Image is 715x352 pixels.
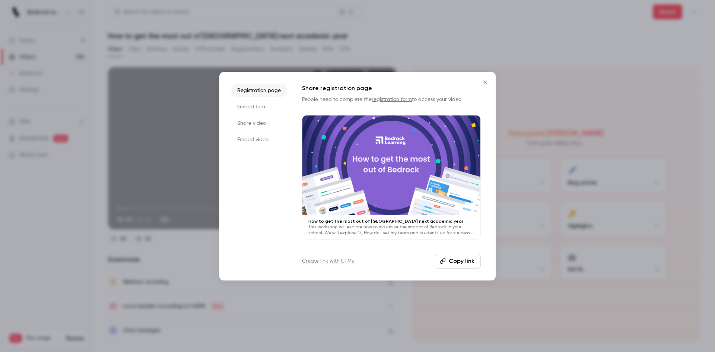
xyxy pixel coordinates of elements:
[231,100,287,114] li: Embed form
[302,257,354,265] a: Create link with UTMs
[302,96,481,103] p: People need to complete the to access your video
[302,115,481,240] a: How to get the most out of [GEOGRAPHIC_DATA] next academic yearThis workshop will explore how to ...
[308,218,474,224] p: How to get the most out of [GEOGRAPHIC_DATA] next academic year
[372,97,412,102] a: registration form
[308,224,474,236] p: This workshop will explore how to maximise the impact of Bedrock in your school. We will explore:...
[302,84,481,93] h1: Share registration page
[435,254,481,269] button: Copy link
[231,117,287,130] li: Share video
[231,84,287,97] li: Registration page
[231,133,287,146] li: Embed video
[478,75,493,90] button: Close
